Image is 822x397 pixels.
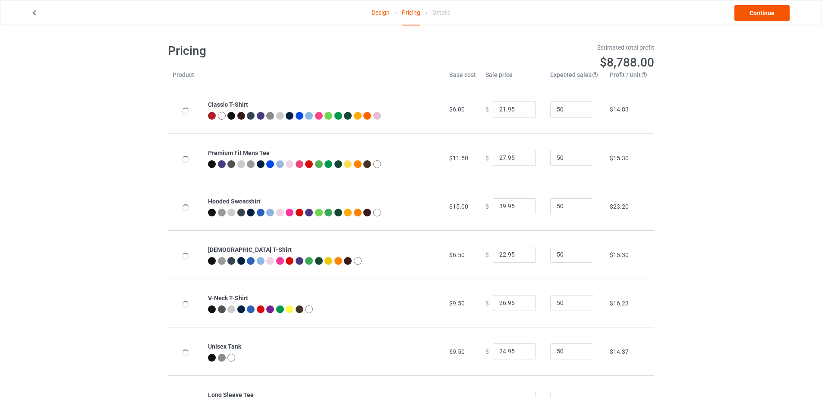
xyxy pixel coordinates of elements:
span: $15.30 [610,251,629,258]
span: $ [485,299,489,306]
img: heather_texture.png [218,354,226,362]
b: Hooded Sweatshirt [208,198,261,205]
span: $9.50 [449,348,465,355]
span: $ [485,154,489,161]
a: Continue [734,5,790,21]
th: Product [168,70,203,85]
b: Premium Fit Mens Tee [208,149,270,156]
div: Pricing [402,0,420,25]
span: $6.50 [449,251,465,258]
span: $ [485,203,489,210]
img: heather_texture.png [266,112,274,120]
span: $ [485,348,489,355]
span: $9.50 [449,300,465,307]
b: V-Neck T-Shirt [208,295,248,302]
span: $ [485,106,489,113]
div: Details [432,0,450,25]
span: $8,788.00 [600,55,654,70]
b: Classic T-Shirt [208,101,248,108]
span: $14.37 [610,348,629,355]
b: [DEMOGRAPHIC_DATA] T-Shirt [208,246,292,253]
th: Profit / Unit [605,70,654,85]
h1: Pricing [168,43,405,59]
span: $6.00 [449,106,465,113]
th: Sale price [481,70,545,85]
span: $23.20 [610,203,629,210]
span: $ [485,251,489,258]
b: Unisex Tank [208,343,241,350]
th: Expected sales [545,70,605,85]
span: $14.83 [610,106,629,113]
span: $15.00 [449,203,468,210]
th: Base cost [444,70,481,85]
img: heather_texture.png [247,160,255,168]
span: $11.50 [449,155,468,162]
span: $16.23 [610,300,629,307]
div: Estimated total profit [417,43,655,52]
span: $15.30 [610,155,629,162]
a: Design [372,0,390,25]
